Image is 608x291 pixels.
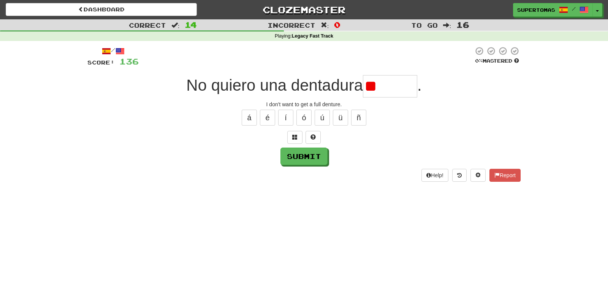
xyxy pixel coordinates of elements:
div: / [87,46,139,56]
button: ü [333,110,348,126]
button: Report [489,169,521,182]
span: 0 % [475,58,483,64]
span: To go [411,21,438,29]
button: Single letter hint - you only get 1 per sentence and score half the points! alt+h [306,131,321,144]
span: / [572,6,576,11]
button: Round history (alt+y) [452,169,467,182]
button: ú [315,110,330,126]
span: : [321,22,329,28]
span: Correct [129,21,166,29]
button: Help! [421,169,448,182]
span: . [417,76,422,94]
button: ñ [351,110,366,126]
span: Incorrect [268,21,315,29]
button: í [278,110,293,126]
a: Clozemaster [208,3,399,16]
span: 136 [119,57,139,66]
span: : [443,22,451,28]
button: Submit [280,148,328,165]
span: 14 [185,20,197,29]
div: Mastered [473,58,521,64]
span: : [171,22,180,28]
span: Score: [87,59,115,66]
strong: Legacy Fast Track [292,33,333,39]
button: é [260,110,275,126]
a: Dashboard [6,3,197,16]
a: SuperTomas / [513,3,593,17]
span: SuperTomas [517,6,555,13]
div: I don't want to get a full denture. [87,101,521,108]
span: 0 [334,20,340,29]
button: Switch sentence to multiple choice alt+p [287,131,302,144]
button: ó [296,110,312,126]
span: 16 [456,20,469,29]
button: á [242,110,257,126]
span: No quiero una dentadura [186,76,363,94]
